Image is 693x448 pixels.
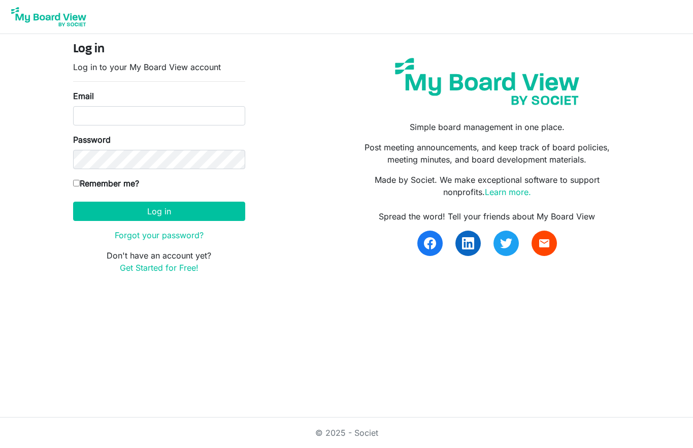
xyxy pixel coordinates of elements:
[73,180,80,186] input: Remember me?
[354,141,620,166] p: Post meeting announcements, and keep track of board policies, meeting minutes, and board developm...
[424,237,436,249] img: facebook.svg
[73,249,245,274] p: Don't have an account yet?
[73,42,245,57] h4: Log in
[354,210,620,222] div: Spread the word! Tell your friends about My Board View
[73,202,245,221] button: Log in
[462,237,474,249] img: linkedin.svg
[73,90,94,102] label: Email
[315,428,378,438] a: © 2025 - Societ
[73,177,139,189] label: Remember me?
[73,134,111,146] label: Password
[538,237,550,249] span: email
[73,61,245,73] p: Log in to your My Board View account
[500,237,512,249] img: twitter.svg
[532,231,557,256] a: email
[354,121,620,133] p: Simple board management in one place.
[8,4,89,29] img: My Board View Logo
[485,187,531,197] a: Learn more.
[354,174,620,198] p: Made by Societ. We make exceptional software to support nonprofits.
[387,50,587,113] img: my-board-view-societ.svg
[115,230,204,240] a: Forgot your password?
[120,263,199,273] a: Get Started for Free!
